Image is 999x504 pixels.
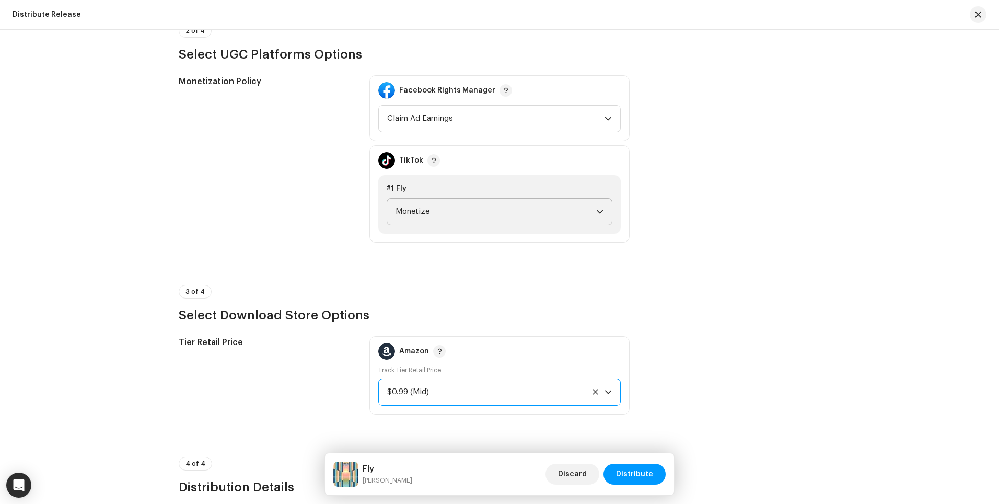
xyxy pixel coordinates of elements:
[179,46,820,63] h3: Select UGC Platforms Options
[6,473,31,498] div: Open Intercom Messenger
[13,10,81,19] div: Distribute Release
[399,156,423,165] div: TikTok
[363,463,412,475] h5: Fly
[605,106,612,132] div: dropdown trigger
[185,289,205,295] span: 3 of 4
[616,464,653,485] span: Distribute
[605,379,612,405] div: dropdown trigger
[558,464,587,485] span: Discard
[387,379,605,405] span: [object Object]
[399,86,495,95] div: Facebook Rights Manager
[179,336,353,349] h5: Tier Retail Price
[396,199,596,225] span: Monetize
[333,462,358,487] img: 59f0936f-4ce8-4ec8-8f74-c86eba232bab
[185,28,205,34] span: 2 of 4
[378,366,441,374] label: Track Tier Retail Price
[387,106,605,132] span: Claim Ad Earnings
[179,75,353,88] h5: Monetization Policy
[399,347,429,356] div: Amazon
[185,461,205,467] span: 4 of 4
[179,307,820,324] h3: Select Download Store Options
[603,464,666,485] button: Distribute
[387,379,588,405] div: $0.99 (Mid)
[363,475,412,486] small: Fly
[596,199,603,225] div: dropdown trigger
[545,464,599,485] button: Discard
[387,184,612,194] div: #1 Fly
[179,479,820,496] h3: Distribution Details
